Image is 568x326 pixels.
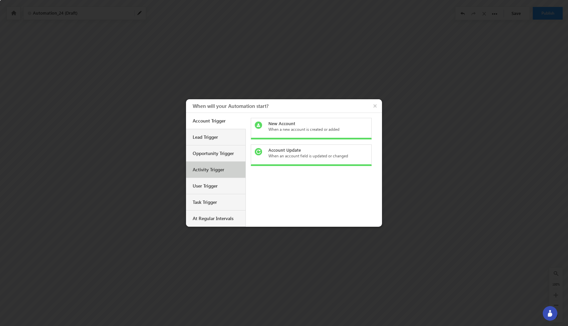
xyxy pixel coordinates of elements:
[193,167,240,173] div: Activity Trigger
[268,126,362,132] div: When a new account is created or added
[193,199,240,205] div: Task Trigger
[193,118,240,124] div: Account Trigger
[193,183,240,189] div: User Trigger
[268,147,362,153] div: Account Update
[193,215,240,221] div: At Regular Intervals
[193,99,382,113] h3: When will your Automation start?
[193,134,240,140] div: Lead Trigger
[193,150,240,156] div: Opportunity Trigger
[268,121,362,126] div: New Account
[370,99,382,113] button: ×
[268,153,362,159] div: When an account field is updated or changed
